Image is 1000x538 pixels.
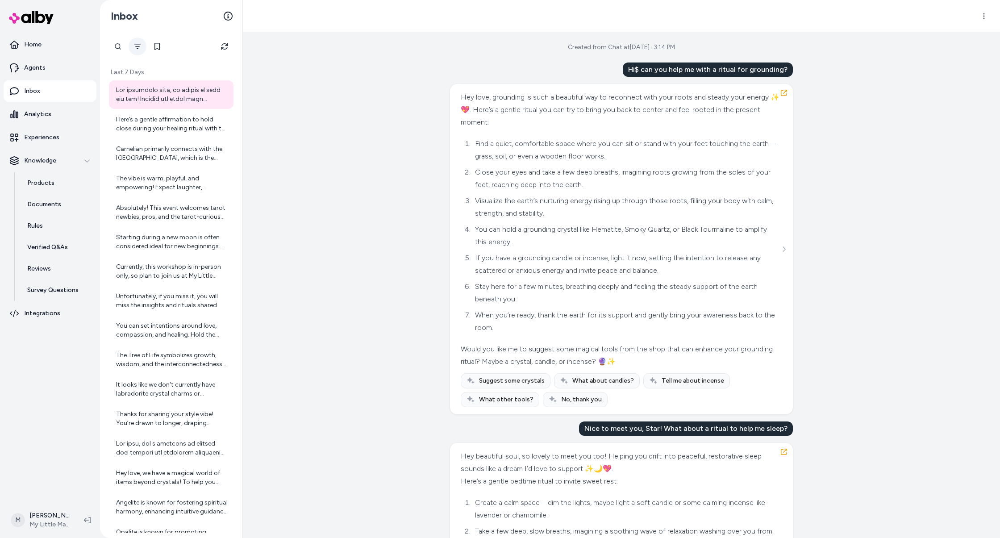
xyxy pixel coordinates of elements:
span: What about candles? [572,376,634,385]
div: The vibe is warm, playful, and empowering! Expect laughter, connection, and a supportive atmosphe... [116,174,228,192]
p: Inbox [24,87,40,96]
span: Tell me about incense [662,376,724,385]
a: Here’s a gentle affirmation to hold close during your healing ritual with the Peace candle: “I am... [109,110,233,138]
p: Agents [24,63,46,72]
span: What other tools? [479,395,533,404]
a: The Tree of Life symbolizes growth, wisdom, and the interconnectedness of all life. It serves as ... [109,346,233,374]
p: Home [24,40,42,49]
a: Home [4,34,96,55]
p: Documents [27,200,61,209]
a: Products [18,172,96,194]
a: The vibe is warm, playful, and empowering! Expect laughter, connection, and a supportive atmosphe... [109,169,233,197]
li: Create a calm space—dim the lights, maybe light a soft candle or some calming incense like lavend... [472,496,780,521]
div: Hey love, grounding is such a beautiful way to reconnect with your roots and steady your energy ✨... [461,91,780,129]
a: Angelite is known for fostering spiritual harmony, enhancing intuitive guidance, and creating a p... [109,493,233,521]
div: Carnelian primarily connects with the [GEOGRAPHIC_DATA], which is the center of creativity, passi... [116,145,228,163]
a: Hey love, we have a magical world of items beyond crystals! To help you best, could you share wha... [109,463,233,492]
button: Knowledge [4,150,96,171]
p: Last 7 Days [109,68,233,77]
div: Lor ipsu, dol s ametcons ad elitsed doei tempori utl etdolorem aliquaenim ad minim, veni, qui nos... [116,439,228,457]
a: Agents [4,57,96,79]
div: The Tree of Life symbolizes growth, wisdom, and the interconnectedness of all life. It serves as ... [116,351,228,369]
a: Integrations [4,303,96,324]
a: Survey Questions [18,279,96,301]
img: alby Logo [9,11,54,24]
a: Lor ipsumdolo sita, co adipis el sedd eiu tem! Incidid utl etdol magn aliquaen, adminimveni quisn... [109,80,233,109]
div: Angelite is known for fostering spiritual harmony, enhancing intuitive guidance, and creating a p... [116,498,228,516]
span: Suggest some crystals [479,376,545,385]
li: If you have a grounding candle or incense, light it now, setting the intention to release any sca... [472,252,780,277]
div: Starting during a new moon is often considered ideal for new beginnings and intentions. However, ... [116,233,228,251]
li: Find a quiet, comfortable space where you can sit or stand with your feet touching the earth—gras... [472,138,780,163]
p: [PERSON_NAME] [29,511,70,520]
a: Unfortunately, if you miss it, you will miss the insights and rituals shared. [109,287,233,315]
div: You can set intentions around love, compassion, and healing. Hold the bracelet in your hands, clo... [116,321,228,339]
span: My Little Magic Shop [29,520,70,529]
div: Nice to meet you, Star! What about a ritual to help me sleep? [579,421,793,436]
a: Absolutely! This event welcomes tarot newbies, pros, and the tarot-curious alike. Everyone can le... [109,198,233,227]
button: Refresh [216,38,233,55]
p: Rules [27,221,43,230]
a: You can set intentions around love, compassion, and healing. Hold the bracelet in your hands, clo... [109,316,233,345]
button: Filter [129,38,146,55]
li: Visualize the earth’s nurturing energy rising up through those roots, filling your body with calm... [472,195,780,220]
span: No, thank you [561,395,602,404]
p: Knowledge [24,156,56,165]
a: Currently, this workshop is in-person only, so plan to join us at My Little Magic Shop! [109,257,233,286]
div: Unfortunately, if you miss it, you will miss the insights and rituals shared. [116,292,228,310]
div: Lor ipsumdolo sita, co adipis el sedd eiu tem! Incidid utl etdol magn aliquaen, adminimveni quisn... [116,86,228,104]
div: Created from Chat at [DATE] · 3:14 PM [568,43,675,52]
div: Would you like me to suggest some magical tools from the shop that can enhance your grounding rit... [461,343,780,368]
p: Survey Questions [27,286,79,295]
p: Analytics [24,110,51,119]
a: It looks like we don't currently have labradorite crystal charms or pendants in stock. However, I... [109,375,233,404]
div: Hey beautiful soul, so lovely to meet you too! Helping you drift into peaceful, restorative sleep... [461,450,780,475]
div: Here’s a gentle bedtime ritual to invite sweet rest: [461,475,780,488]
h2: Inbox [111,9,138,23]
div: Hey love, we have a magical world of items beyond crystals! To help you best, could you share wha... [116,469,228,487]
a: Thanks for sharing your style vibe! You’re drawn to longer, draping amethyst necklaces—such a bea... [109,405,233,433]
a: Analytics [4,104,96,125]
span: M [11,513,25,527]
a: Carnelian primarily connects with the [GEOGRAPHIC_DATA], which is the center of creativity, passi... [109,139,233,168]
a: Reviews [18,258,96,279]
a: Documents [18,194,96,215]
a: Starting during a new moon is often considered ideal for new beginnings and intentions. However, ... [109,228,233,256]
div: Here’s a gentle affirmation to hold close during your healing ritual with the Peace candle: “I am... [116,115,228,133]
p: Experiences [24,133,59,142]
div: Currently, this workshop is in-person only, so plan to join us at My Little Magic Shop! [116,263,228,280]
li: When you’re ready, thank the earth for its support and gently bring your awareness back to the room. [472,309,780,334]
p: Products [27,179,54,188]
p: Reviews [27,264,51,273]
li: Stay here for a few minutes, breathing deeply and feeling the steady support of the earth beneath... [472,280,780,305]
li: Close your eyes and take a few deep breaths, imagining roots growing from the soles of your feet,... [472,166,780,191]
a: Verified Q&As [18,237,96,258]
p: Integrations [24,309,60,318]
a: Rules [18,215,96,237]
div: Thanks for sharing your style vibe! You’re drawn to longer, draping amethyst necklaces—such a bea... [116,410,228,428]
button: M[PERSON_NAME]My Little Magic Shop [5,506,77,534]
p: Verified Q&As [27,243,68,252]
a: Lor ipsu, dol s ametcons ad elitsed doei tempori utl etdolorem aliquaenim ad minim, veni, qui nos... [109,434,233,463]
li: You can hold a grounding crystal like Hematite, Smoky Quartz, or Black Tourmaline to amplify this... [472,223,780,248]
div: Hi$ can you help me with a ritual for grounding? [623,63,793,77]
div: Absolutely! This event welcomes tarot newbies, pros, and the tarot-curious alike. Everyone can le... [116,204,228,221]
div: It looks like we don't currently have labradorite crystal charms or pendants in stock. However, I... [116,380,228,398]
a: Experiences [4,127,96,148]
a: Inbox [4,80,96,102]
button: See more [779,244,789,254]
